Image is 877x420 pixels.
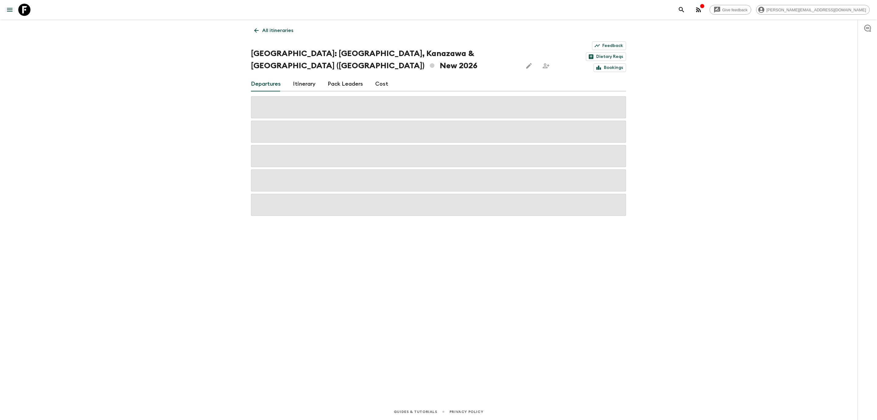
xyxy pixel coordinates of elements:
[593,63,626,72] a: Bookings
[262,27,293,34] p: All itineraries
[523,60,535,72] button: Edit this itinerary
[251,77,281,91] a: Departures
[4,4,16,16] button: menu
[328,77,363,91] a: Pack Leaders
[586,52,626,61] a: Dietary Reqs
[675,4,688,16] button: search adventures
[710,5,751,15] a: Give feedback
[449,408,483,415] a: Privacy Policy
[763,8,869,12] span: [PERSON_NAME][EMAIL_ADDRESS][DOMAIN_NAME]
[394,408,437,415] a: Guides & Tutorials
[592,41,626,50] a: Feedback
[540,60,552,72] span: Share this itinerary
[375,77,388,91] a: Cost
[251,24,297,37] a: All itineraries
[719,8,751,12] span: Give feedback
[293,77,315,91] a: Itinerary
[251,48,518,72] h1: [GEOGRAPHIC_DATA]: [GEOGRAPHIC_DATA], Kanazawa & [GEOGRAPHIC_DATA] ([GEOGRAPHIC_DATA]) New 2026
[756,5,870,15] div: [PERSON_NAME][EMAIL_ADDRESS][DOMAIN_NAME]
